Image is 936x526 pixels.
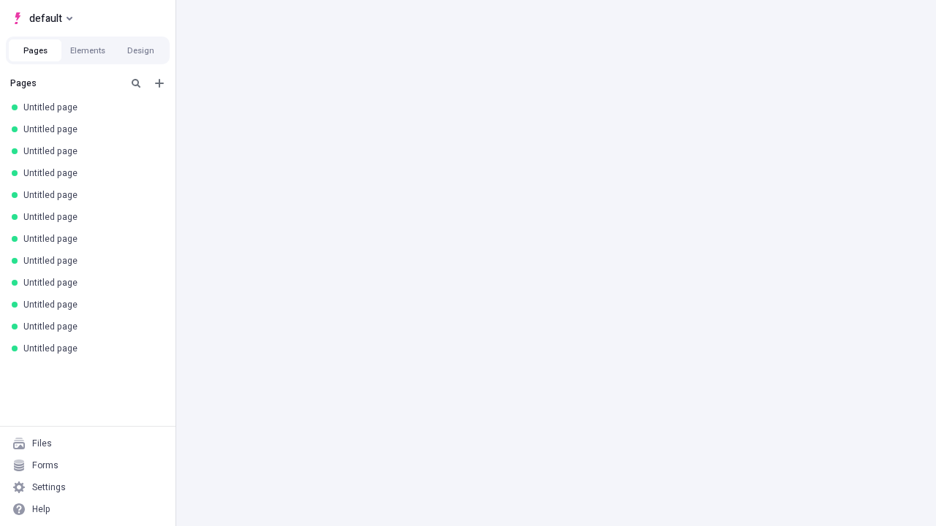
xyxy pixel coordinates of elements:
[23,167,158,179] div: Untitled page
[23,102,158,113] div: Untitled page
[23,233,158,245] div: Untitled page
[151,75,168,92] button: Add new
[32,460,58,471] div: Forms
[23,145,158,157] div: Untitled page
[10,77,121,89] div: Pages
[23,211,158,223] div: Untitled page
[23,277,158,289] div: Untitled page
[114,39,167,61] button: Design
[32,503,50,515] div: Help
[61,39,114,61] button: Elements
[32,481,66,493] div: Settings
[23,321,158,332] div: Untitled page
[23,189,158,201] div: Untitled page
[9,39,61,61] button: Pages
[32,438,52,449] div: Files
[6,7,78,29] button: Select site
[23,255,158,267] div: Untitled page
[23,123,158,135] div: Untitled page
[23,343,158,354] div: Untitled page
[29,9,62,27] span: default
[23,299,158,310] div: Untitled page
